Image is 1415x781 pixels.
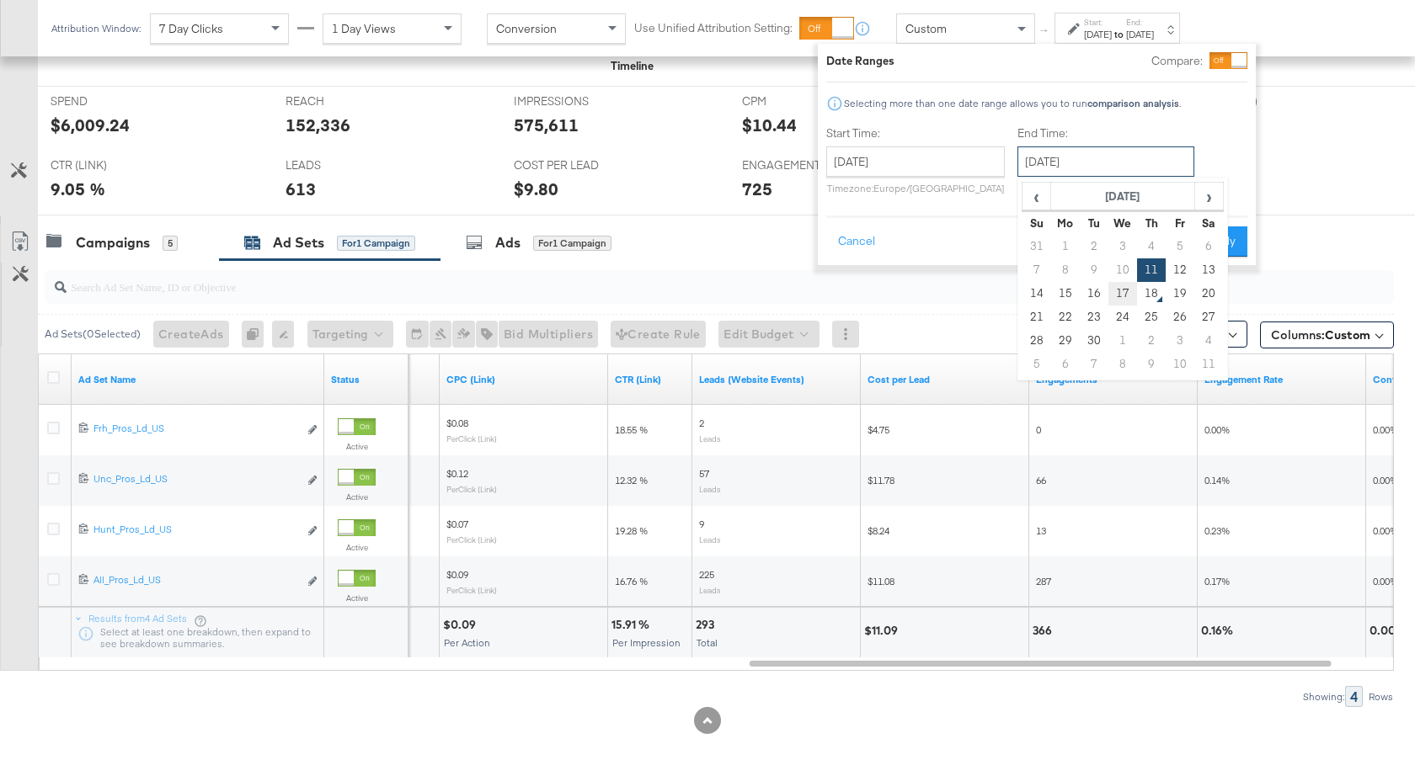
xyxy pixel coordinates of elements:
[514,157,640,173] span: COST PER LEAD
[1108,353,1137,376] td: 8
[1201,623,1238,639] div: 0.16%
[332,21,396,36] span: 1 Day Views
[868,524,889,537] span: $8.24
[1194,235,1223,258] td: 6
[868,423,889,436] span: $4.75
[1204,373,1359,386] a: Engagements / Impressions
[1080,305,1108,329] td: 23
[93,573,298,591] a: All_Pros_Ld_US
[159,21,223,36] span: 7 Day Clicks
[1370,623,1412,639] div: 0.00%
[699,585,721,595] sub: Leads
[338,592,376,603] label: Active
[286,113,350,137] div: 152,336
[699,433,721,444] sub: Leads
[1023,183,1049,209] span: ‹
[331,373,402,386] a: Shows the current state of your Ad Set.
[51,93,177,109] span: SPEND
[514,177,558,201] div: $9.80
[1080,353,1108,376] td: 7
[1108,258,1137,282] td: 10
[1166,235,1194,258] td: 5
[1108,305,1137,329] td: 24
[699,518,704,530] span: 9
[1037,29,1053,35] span: ↑
[1108,211,1137,235] th: We
[446,433,497,444] sub: Per Click (Link)
[51,113,130,137] div: $6,009.24
[699,467,709,480] span: 57
[1051,329,1080,353] td: 29
[533,236,611,251] div: for 1 Campaign
[1051,258,1080,282] td: 8
[1080,235,1108,258] td: 2
[699,484,721,494] sub: Leads
[1036,524,1046,537] span: 13
[826,125,1005,141] label: Start Time:
[1151,53,1203,69] label: Compare:
[446,585,497,595] sub: Per Click (Link)
[337,236,415,251] div: for 1 Campaign
[76,233,150,252] div: Campaigns
[1087,97,1179,109] strong: comparison analysis
[446,518,468,530] span: $0.07
[699,534,721,545] sub: Leads
[826,226,887,257] button: Cancel
[514,93,640,109] span: IMPRESSIONS
[93,422,298,435] div: Frh_Pros_Ld_US
[615,423,648,436] span: 18.55 %
[864,623,903,639] div: $11.09
[1166,211,1194,235] th: Fr
[843,98,1182,109] div: Selecting more than one date range allows you to run .
[1194,329,1223,353] td: 4
[1373,524,1398,537] span: 0.00%
[1080,211,1108,235] th: Tu
[1051,305,1080,329] td: 22
[446,484,497,494] sub: Per Click (Link)
[1199,93,1326,109] span: CPC (LINK)
[1137,305,1166,329] td: 25
[93,573,298,587] div: All_Pros_Ld_US
[1036,474,1046,486] span: 66
[51,177,105,201] div: 9.05 %
[446,467,468,480] span: $0.12
[1166,282,1194,305] td: 19
[1194,282,1223,305] td: 20
[615,524,648,537] span: 19.28 %
[286,93,412,109] span: REACH
[742,113,797,137] div: $10.44
[742,157,868,173] span: ENGAGEMENTS
[93,422,298,439] a: Frh_Pros_Ld_US
[868,575,894,587] span: $11.08
[1137,211,1166,235] th: Th
[615,575,648,587] span: 16.76 %
[1345,686,1363,707] div: 4
[1166,258,1194,282] td: 12
[1080,258,1108,282] td: 9
[1373,474,1398,486] span: 0.00%
[1023,282,1051,305] td: 14
[1194,211,1223,235] th: Sa
[1196,183,1222,209] span: ›
[1112,28,1126,40] strong: to
[1325,327,1370,343] span: Custom
[1302,691,1345,703] div: Showing:
[496,21,557,36] span: Conversion
[1036,423,1041,436] span: 0
[273,233,324,252] div: Ad Sets
[1017,125,1201,141] label: End Time:
[338,491,376,502] label: Active
[634,20,793,36] label: Use Unified Attribution Setting:
[699,417,704,429] span: 2
[93,523,298,540] a: Hunt_Pros_Ld_US
[1084,28,1112,41] div: [DATE]
[1137,353,1166,376] td: 9
[446,534,497,545] sub: Per Click (Link)
[1033,623,1057,639] div: 366
[699,373,854,386] a: The number of leads tracked by your Custom Audience pixel on your website after people viewed or ...
[1166,329,1194,353] td: 3
[78,373,318,386] a: Your Ad Set name.
[338,441,376,452] label: Active
[826,182,1005,194] p: Timezone: Europe/[GEOGRAPHIC_DATA]
[1108,235,1137,258] td: 3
